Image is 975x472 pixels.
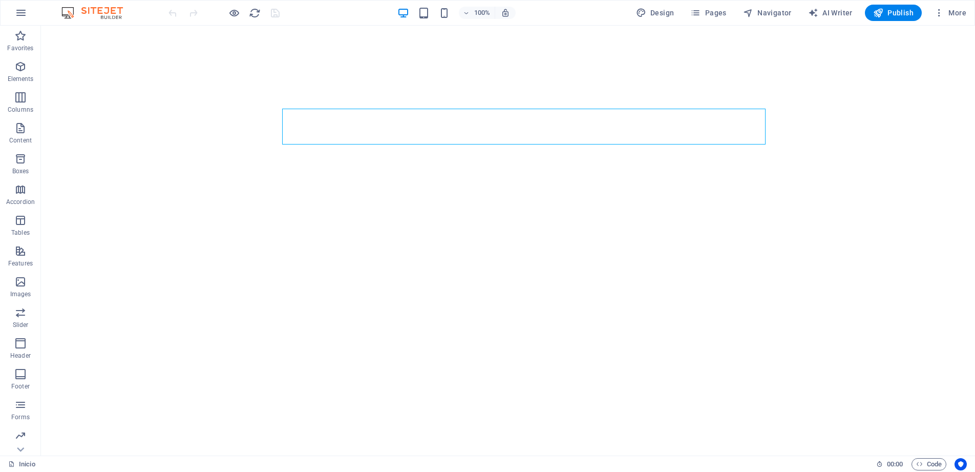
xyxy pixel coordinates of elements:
p: Boxes [12,167,29,175]
button: More [930,5,970,21]
span: : [894,460,896,468]
p: Accordion [6,198,35,206]
span: Publish [873,8,914,18]
button: 100% [459,7,495,19]
h6: Session time [876,458,903,470]
img: Editor Logo [59,7,136,19]
button: Usercentrics [955,458,967,470]
p: Footer [11,382,30,391]
p: Features [8,259,33,268]
p: Columns [8,106,33,114]
p: Tables [11,229,30,237]
p: Forms [11,413,30,421]
p: Images [10,290,31,298]
h6: 100% [474,7,491,19]
i: Reload page [249,7,261,19]
p: Header [10,352,31,360]
button: Pages [686,5,730,21]
button: Code [912,458,946,470]
button: Publish [865,5,922,21]
i: On resize automatically adjust zoom level to fit chosen device. [501,8,510,17]
button: AI Writer [804,5,857,21]
span: Design [636,8,674,18]
p: Elements [8,75,34,83]
button: Navigator [739,5,796,21]
p: Content [9,136,32,145]
span: 00 00 [887,458,903,470]
button: Click here to leave preview mode and continue editing [228,7,240,19]
span: More [934,8,966,18]
span: AI Writer [808,8,853,18]
button: reload [248,7,261,19]
div: Design (Ctrl+Alt+Y) [632,5,679,21]
a: Click to cancel selection. Double-click to open Pages [8,458,35,470]
span: Navigator [743,8,792,18]
p: Favorites [7,44,33,52]
p: Slider [13,321,29,329]
button: Design [632,5,679,21]
span: Code [916,458,942,470]
span: Pages [690,8,726,18]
